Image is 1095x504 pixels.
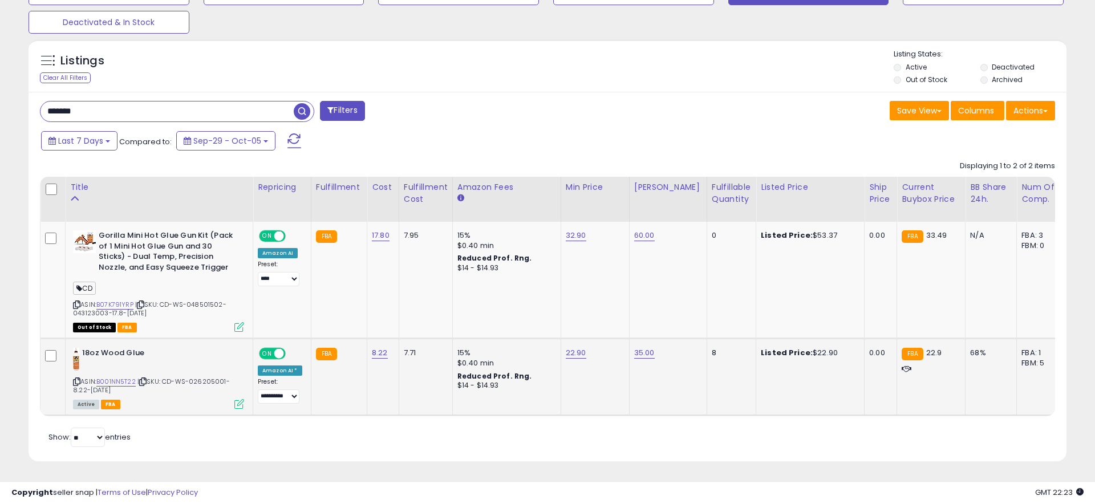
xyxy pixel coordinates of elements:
[712,348,747,358] div: 8
[761,230,813,241] b: Listed Price:
[992,62,1035,72] label: Deactivated
[284,231,302,241] span: OFF
[372,347,388,359] a: 8.22
[372,230,390,241] a: 17.80
[926,347,942,358] span: 22.9
[457,358,552,368] div: $0.40 min
[73,348,79,371] img: 41oEvTie4-L._SL40_.jpg
[890,101,949,120] button: Save View
[260,231,274,241] span: ON
[73,230,96,253] img: 41Fu3HVVtbL._SL40_.jpg
[566,181,624,193] div: Min Price
[404,181,448,205] div: Fulfillment Cost
[634,347,655,359] a: 35.00
[316,348,337,360] small: FBA
[404,348,444,358] div: 7.71
[73,230,244,331] div: ASIN:
[320,101,364,121] button: Filters
[761,181,859,193] div: Listed Price
[992,75,1023,84] label: Archived
[99,230,237,275] b: Gorilla Mini Hot Glue Gun Kit (Pack of 1 Mini Hot Glue Gun and 30 Sticks) - Dual Temp, Precision ...
[960,161,1055,172] div: Displaying 1 to 2 of 2 items
[1021,230,1059,241] div: FBA: 3
[372,181,394,193] div: Cost
[73,377,230,394] span: | SKU: CD-WS-026205001-8.22-[DATE]
[316,230,337,243] small: FBA
[60,53,104,69] h5: Listings
[906,75,947,84] label: Out of Stock
[457,181,556,193] div: Amazon Fees
[404,230,444,241] div: 7.95
[73,400,99,409] span: All listings currently available for purchase on Amazon
[457,230,552,241] div: 15%
[58,135,103,147] span: Last 7 Days
[1021,241,1059,251] div: FBM: 0
[902,181,960,205] div: Current Buybox Price
[1021,181,1063,205] div: Num of Comp.
[11,487,198,498] div: seller snap | |
[119,136,172,147] span: Compared to:
[906,62,927,72] label: Active
[1035,487,1084,498] span: 2025-10-13 22:23 GMT
[869,181,892,205] div: Ship Price
[73,348,244,408] div: ASIN:
[566,230,586,241] a: 32.90
[258,261,302,286] div: Preset:
[70,181,248,193] div: Title
[176,131,275,151] button: Sep-29 - Oct-05
[258,181,306,193] div: Repricing
[457,193,464,204] small: Amazon Fees.
[48,432,131,442] span: Show: entries
[258,248,298,258] div: Amazon AI
[970,181,1012,205] div: BB Share 24h.
[634,230,655,241] a: 60.00
[316,181,362,193] div: Fulfillment
[951,101,1004,120] button: Columns
[712,181,751,205] div: Fulfillable Quantity
[457,348,552,358] div: 15%
[260,349,274,359] span: ON
[82,348,221,361] b: 18oz Wood Glue
[634,181,702,193] div: [PERSON_NAME]
[73,323,116,332] span: All listings that are currently out of stock and unavailable for purchase on Amazon
[457,371,532,381] b: Reduced Prof. Rng.
[926,230,947,241] span: 33.49
[40,72,91,83] div: Clear All Filters
[970,230,1008,241] div: N/A
[96,377,136,387] a: B001NN5T22
[902,348,923,360] small: FBA
[970,348,1008,358] div: 68%
[902,230,923,243] small: FBA
[761,347,813,358] b: Listed Price:
[11,487,53,498] strong: Copyright
[117,323,137,332] span: FBA
[457,263,552,273] div: $14 - $14.93
[73,300,226,317] span: | SKU: CD-WS-048501502-043123003-17.8-[DATE]
[457,241,552,251] div: $0.40 min
[712,230,747,241] div: 0
[41,131,117,151] button: Last 7 Days
[101,400,120,409] span: FBA
[148,487,198,498] a: Privacy Policy
[1021,348,1059,358] div: FBA: 1
[96,300,133,310] a: B07K791YRP
[73,282,96,295] span: CD
[98,487,146,498] a: Terms of Use
[761,348,855,358] div: $22.90
[566,347,586,359] a: 22.90
[29,11,189,34] button: Deactivated & In Stock
[258,365,302,376] div: Amazon AI *
[258,378,302,404] div: Preset:
[284,349,302,359] span: OFF
[869,348,888,358] div: 0.00
[1006,101,1055,120] button: Actions
[894,49,1066,60] p: Listing States:
[958,105,994,116] span: Columns
[457,253,532,263] b: Reduced Prof. Rng.
[1021,358,1059,368] div: FBM: 5
[869,230,888,241] div: 0.00
[761,230,855,241] div: $53.37
[457,381,552,391] div: $14 - $14.93
[193,135,261,147] span: Sep-29 - Oct-05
